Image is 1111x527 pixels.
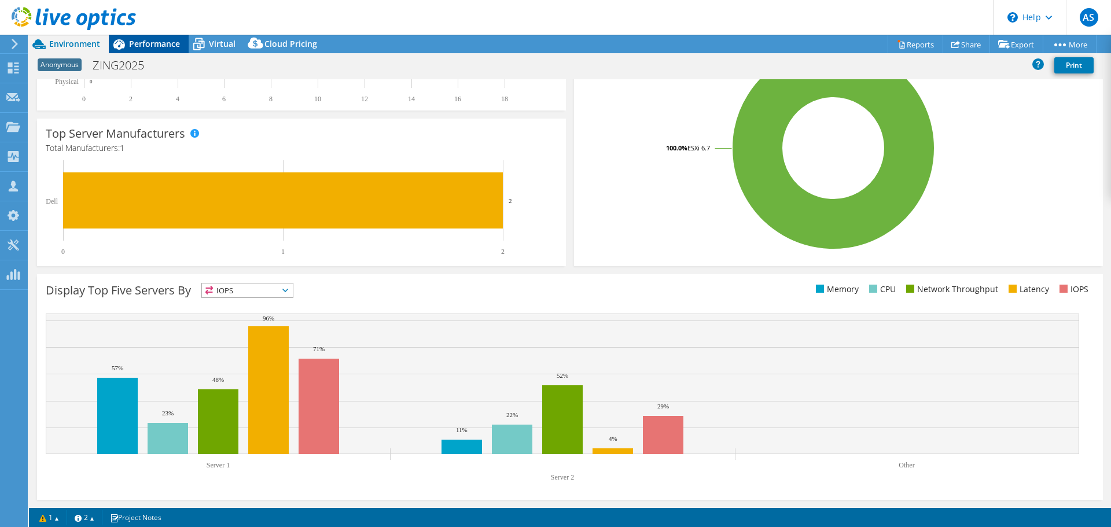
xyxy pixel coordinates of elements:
text: 57% [112,364,123,371]
h4: Total Manufacturers: [46,142,557,154]
text: 48% [212,376,224,383]
li: CPU [866,283,896,296]
text: 8 [269,95,273,103]
svg: \n [1007,12,1018,23]
a: Print [1054,57,1094,73]
a: Project Notes [102,510,170,525]
text: 11% [456,426,468,433]
text: 4 [176,95,179,103]
text: 0 [61,248,65,256]
text: 52% [557,372,568,379]
text: 2 [509,197,512,204]
text: Dell [46,197,58,205]
text: 14 [408,95,415,103]
text: Other [899,461,914,469]
text: 0 [90,79,93,84]
span: Performance [129,38,180,49]
li: Latency [1006,283,1049,296]
span: Environment [49,38,100,49]
h1: ZING2025 [87,59,162,72]
a: Reports [888,35,943,53]
text: 18 [501,95,508,103]
tspan: ESXi 6.7 [687,143,710,152]
text: 22% [506,411,518,418]
text: 4% [609,435,617,442]
text: 6 [222,95,226,103]
li: IOPS [1057,283,1088,296]
a: Export [989,35,1043,53]
text: 71% [313,345,325,352]
text: Physical [55,78,79,86]
text: 16 [454,95,461,103]
text: 12 [361,95,368,103]
text: 2 [501,248,505,256]
h3: Top Server Manufacturers [46,127,185,140]
a: More [1043,35,1097,53]
a: 1 [31,510,67,525]
span: 1 [120,142,124,153]
li: Memory [813,283,859,296]
tspan: 100.0% [666,143,687,152]
text: Server 2 [551,473,574,481]
span: IOPS [202,283,293,297]
span: Anonymous [38,58,82,71]
span: Cloud Pricing [264,38,317,49]
span: AS [1080,8,1098,27]
text: 1 [281,248,285,256]
a: Share [943,35,990,53]
text: 2 [129,95,133,103]
text: 29% [657,403,669,410]
a: 2 [67,510,102,525]
text: 0 [82,95,86,103]
text: 96% [263,315,274,322]
li: Network Throughput [903,283,998,296]
text: 23% [162,410,174,417]
text: Server 1 [207,461,230,469]
text: 10 [314,95,321,103]
span: Virtual [209,38,236,49]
